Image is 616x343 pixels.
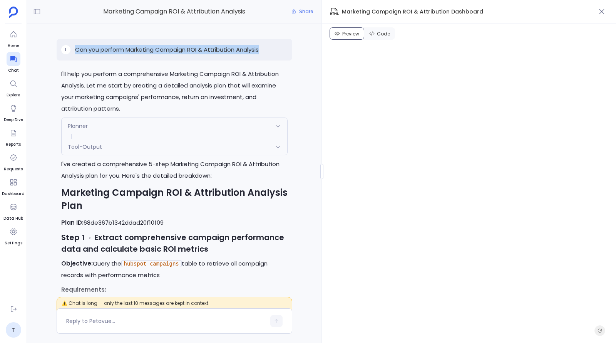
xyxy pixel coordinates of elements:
[57,297,292,314] span: ⚠️ Chat is long — only the last 10 messages are kept in context.
[377,31,390,37] span: Code
[7,52,20,74] a: Chat
[75,45,259,54] p: Can you perform Marketing Campaign ROI & Attribution Analysis
[2,191,25,197] span: Dashboard
[5,240,22,246] span: Settings
[9,7,18,18] img: petavue logo
[6,126,21,148] a: Reports
[7,77,20,98] a: Explore
[61,232,85,243] strong: Step 1
[61,186,288,212] h2: Marketing Campaign ROI & Attribution Analysis Plan
[3,200,23,222] a: Data Hub
[4,166,23,172] span: Requests
[61,219,84,227] strong: Plan ID:
[4,151,23,172] a: Requests
[7,92,20,98] span: Explore
[330,43,608,339] iframe: Sandpack Preview
[4,101,23,123] a: Deep Dive
[342,31,359,37] span: Preview
[287,6,318,17] button: Share
[5,225,22,246] a: Settings
[364,27,395,40] button: Code
[299,8,313,15] span: Share
[3,215,23,222] span: Data Hub
[2,175,25,197] a: Dashboard
[61,217,288,229] p: 68de367b1342ddad20f10f09
[7,67,20,74] span: Chat
[93,7,255,17] span: Marketing Campaign ROI & Attribution Analysis
[330,27,364,40] button: Preview
[4,117,23,123] span: Deep Dive
[61,68,288,114] p: I'll help you perform a comprehensive Marketing Campaign ROI & Attribution Analysis. Let me start...
[68,122,88,130] span: Planner
[7,27,20,49] a: Home
[61,258,288,281] p: Query the table to retrieve all campaign records with performance metrics
[342,8,483,15] span: Marketing Campaign ROI & Attribution Dashboard
[61,259,93,267] strong: Objective:
[61,232,288,255] h3: → Extract comprehensive campaign performance data and calculate basic ROI metrics
[7,43,20,49] span: Home
[121,260,182,267] code: hubspot_campaigns
[6,141,21,148] span: Reports
[61,158,288,182] p: I've created a comprehensive 5-step Marketing Campaign ROI & Attribution Analysis plan for you. H...
[64,47,67,53] span: T
[6,322,21,338] a: T
[68,143,102,151] span: Tool-Output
